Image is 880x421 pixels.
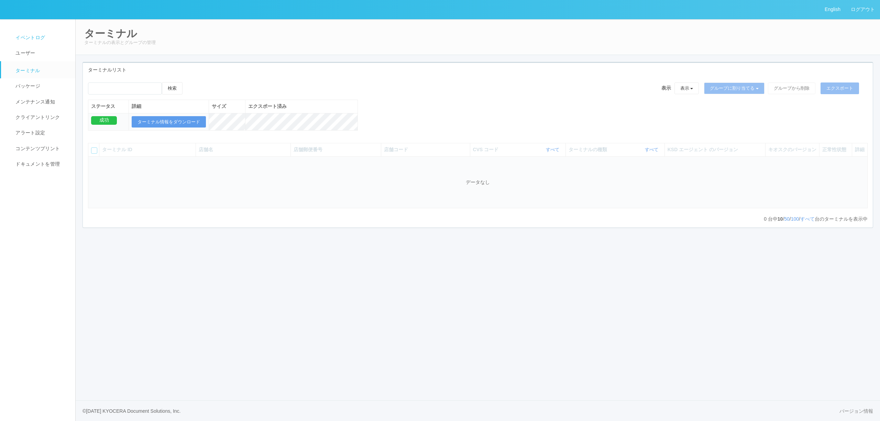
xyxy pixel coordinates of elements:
p: ターミナルの表示とグループの管理 [84,39,871,46]
span: 正常性状態 [822,147,846,152]
a: すべて [546,147,561,152]
span: 店舗名 [199,147,213,152]
span: 表示 [661,85,671,92]
h2: ターミナル [84,28,871,39]
button: グループから削除 [768,82,815,94]
a: すべて [645,147,660,152]
a: ユーザー [1,45,81,61]
div: サイズ [212,103,243,110]
span: KSD エージェント のバージョン [668,147,738,152]
a: 100 [791,216,799,222]
span: ドキュメントを管理 [14,161,60,167]
span: CVS コード [473,146,500,153]
td: データなし [88,156,868,208]
button: 表示 [674,82,699,94]
a: パッケージ [1,78,81,94]
span: ターミナルの種類 [569,146,609,153]
div: ターミナルリスト [83,63,873,77]
a: 50 [784,216,790,222]
span: イベントログ [14,35,45,40]
a: イベントログ [1,30,81,45]
span: コンテンツプリント [14,146,60,151]
button: すべて [544,146,563,153]
button: すべて [643,146,662,153]
a: メンテナンス通知 [1,94,81,110]
span: © [DATE] KYOCERA Document Solutions, Inc. [82,408,181,414]
div: 成功 [91,116,117,125]
span: メンテナンス通知 [14,99,55,104]
div: ステータス [91,103,126,110]
span: パッケージ [14,83,40,89]
a: ターミナル [1,61,81,78]
button: ターミナル情報をダウンロード [132,116,206,128]
span: ターミナル [14,68,40,73]
span: アラート設定 [14,130,45,135]
a: バージョン情報 [839,408,873,415]
a: アラート設定 [1,125,81,141]
div: 詳細 [132,103,206,110]
a: すべて [800,216,815,222]
div: 詳細 [855,146,865,153]
a: クライアントリンク [1,110,81,125]
span: ユーザー [14,50,35,56]
span: 店舗郵便番号 [294,147,322,152]
a: コンテンツプリント [1,141,81,156]
button: 検索 [162,82,183,95]
span: 10 [778,216,783,222]
a: ドキュメントを管理 [1,156,81,172]
div: エクスポート済み [248,103,355,110]
span: 0 [764,216,768,222]
p: 台中 / / / 台のターミナルを表示中 [764,215,868,223]
div: ターミナル ID [102,146,193,153]
button: エクスポート [821,82,859,94]
button: グループに割り当てる [704,82,764,94]
span: クライアントリンク [14,114,60,120]
span: キオスクのバージョン [768,147,816,152]
span: 店舗コード [384,147,408,152]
